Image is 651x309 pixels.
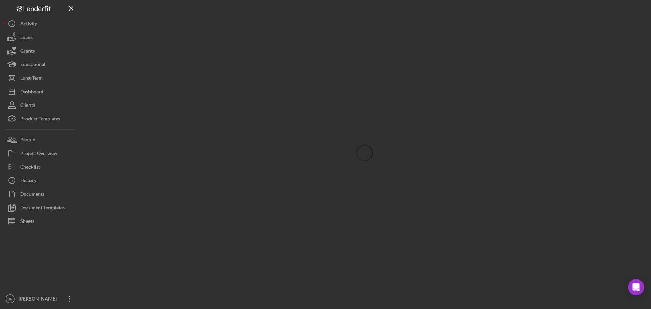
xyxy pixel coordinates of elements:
[3,98,78,112] button: Clients
[20,112,60,127] div: Product Templates
[3,201,78,214] button: Document Templates
[20,85,43,100] div: Dashboard
[20,17,37,32] div: Activity
[3,44,78,58] button: Grants
[8,297,12,301] text: JF
[20,174,36,189] div: History
[20,44,35,59] div: Grants
[20,71,43,86] div: Long-Term
[628,279,644,295] div: Open Intercom Messenger
[20,133,35,148] div: People
[20,214,34,230] div: Sheets
[3,187,78,201] button: Documents
[3,112,78,125] button: Product Templates
[20,31,33,46] div: Loans
[20,160,40,175] div: Checklist
[20,98,35,114] div: Clients
[3,147,78,160] button: Project Overview
[20,187,44,202] div: Documents
[3,17,78,31] button: Activity
[3,292,78,306] button: JF[PERSON_NAME]
[20,147,57,162] div: Project Overview
[17,292,61,307] div: [PERSON_NAME]
[3,58,78,71] button: Educational
[3,85,78,98] button: Dashboard
[20,201,65,216] div: Document Templates
[3,133,78,147] button: People
[3,31,78,44] button: Loans
[3,214,78,228] button: Sheets
[3,71,78,85] button: Long-Term
[20,58,45,73] div: Educational
[3,160,78,174] button: Checklist
[3,174,78,187] button: History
